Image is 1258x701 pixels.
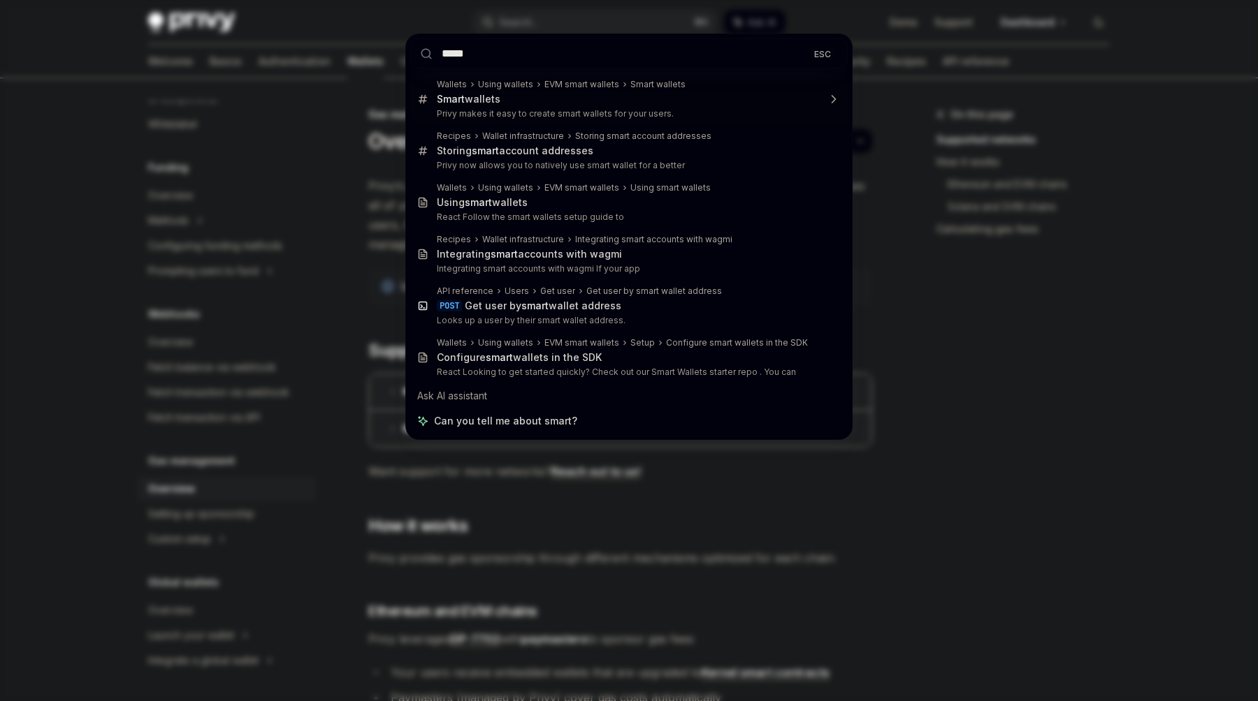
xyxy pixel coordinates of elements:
[486,351,513,363] b: smart
[482,234,564,245] div: Wallet infrastructure
[410,383,848,408] div: Ask AI assistant
[544,337,619,348] div: EVM smart wallets
[478,79,533,90] div: Using wallets
[437,79,467,90] div: Wallets
[540,286,575,297] div: Get user
[505,286,529,297] div: Users
[810,46,835,61] div: ESC
[437,212,818,223] p: React Follow the smart wallets setup guide to
[478,182,533,193] div: Using wallets
[437,160,818,171] p: Privy now allows you to natively use smart wallet for a better
[437,286,493,297] div: API reference
[437,93,465,105] b: Smart
[437,182,467,193] div: Wallets
[544,79,619,90] div: EVM smart wallets
[437,108,818,119] p: Privy makes it easy to create smart wallets for your users.
[437,351,602,364] div: Configure wallets in the SDK
[544,182,619,193] div: EVM smart wallets
[437,367,818,378] p: React Looking to get started quickly? Check out our Smart Wallets starter repo . You can
[437,196,528,209] div: Using wallets
[666,337,808,348] div: Configure smart wallets in the SDK
[465,300,621,312] div: Get user by wallet address
[575,131,711,142] div: Storing smart account addresses
[437,248,622,260] div: Integrating accounts with wagmi
[630,79,686,90] div: Smart wallets
[575,234,732,245] div: Integrating smart accounts with wagmi
[521,300,549,311] b: smart
[434,414,577,428] span: Can you tell me about smart?
[482,131,564,142] div: Wallet infrastructure
[472,145,499,156] b: smart
[437,131,471,142] div: Recipes
[630,182,711,193] div: Using smart wallets
[437,337,467,348] div: Wallets
[437,263,818,274] p: Integrating smart accounts with wagmi If your app
[465,196,492,208] b: smart
[491,248,518,260] b: smart
[437,93,500,105] div: wallets
[586,286,722,297] div: Get user by smart wallet address
[437,145,593,157] div: Storing account addresses
[630,337,655,348] div: Setup
[437,300,462,311] div: POST
[437,234,471,245] div: Recipes
[437,315,818,326] p: Looks up a user by their smart wallet address.
[478,337,533,348] div: Using wallets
